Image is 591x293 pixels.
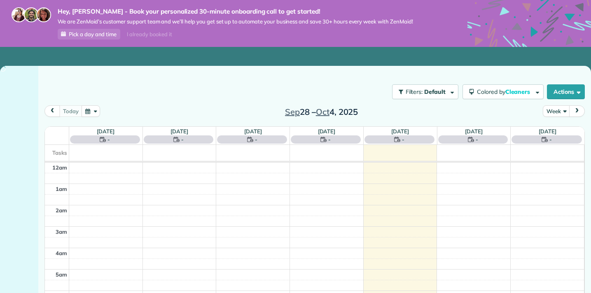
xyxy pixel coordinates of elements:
[52,164,67,171] span: 12am
[56,186,67,192] span: 1am
[465,128,483,135] a: [DATE]
[56,250,67,256] span: 4am
[107,135,110,144] span: -
[58,7,413,16] strong: Hey, [PERSON_NAME] - Book your personalized 30-minute onboarding call to get started!
[318,128,336,135] a: [DATE]
[58,29,120,40] a: Pick a day and time
[424,88,446,95] span: Default
[244,128,262,135] a: [DATE]
[56,207,67,214] span: 2am
[285,107,300,117] span: Sep
[58,18,413,25] span: We are ZenMaid’s customer support team and we’ll help you get set up to automate your business an...
[270,107,373,116] h2: 28 – 4, 2025
[52,149,67,156] span: Tasks
[69,31,117,37] span: Pick a day and time
[406,88,423,95] span: Filters:
[36,7,51,22] img: michelle-19f622bdf1676172e81f8f8fba1fb50e276960ebfe0243fe18214015130c80e4.jpg
[59,105,82,116] button: today
[391,128,409,135] a: [DATE]
[549,135,552,144] span: -
[388,84,458,99] a: Filters: Default
[547,84,585,99] button: Actions
[316,107,329,117] span: Oct
[505,88,532,95] span: Cleaners
[12,7,26,22] img: maria-72a9807cf96188c08ef61303f053569d2e2a8a1cde33d635c8a3ac13582a053d.jpg
[328,135,331,144] span: -
[44,105,60,116] button: prev
[476,135,478,144] span: -
[569,105,585,116] button: next
[171,128,188,135] a: [DATE]
[402,135,404,144] span: -
[56,228,67,235] span: 3am
[463,84,544,99] button: Colored byCleaners
[122,29,177,40] div: I already booked it
[24,7,39,22] img: jorge-587dff0eeaa6aab1f244e6dc62b8924c3b6ad411094392a53c71c6c4a576187d.jpg
[255,135,257,144] span: -
[56,271,67,278] span: 5am
[392,84,458,99] button: Filters: Default
[477,88,533,95] span: Colored by
[97,128,114,135] a: [DATE]
[543,105,570,116] button: Week
[539,128,556,135] a: [DATE]
[181,135,184,144] span: -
